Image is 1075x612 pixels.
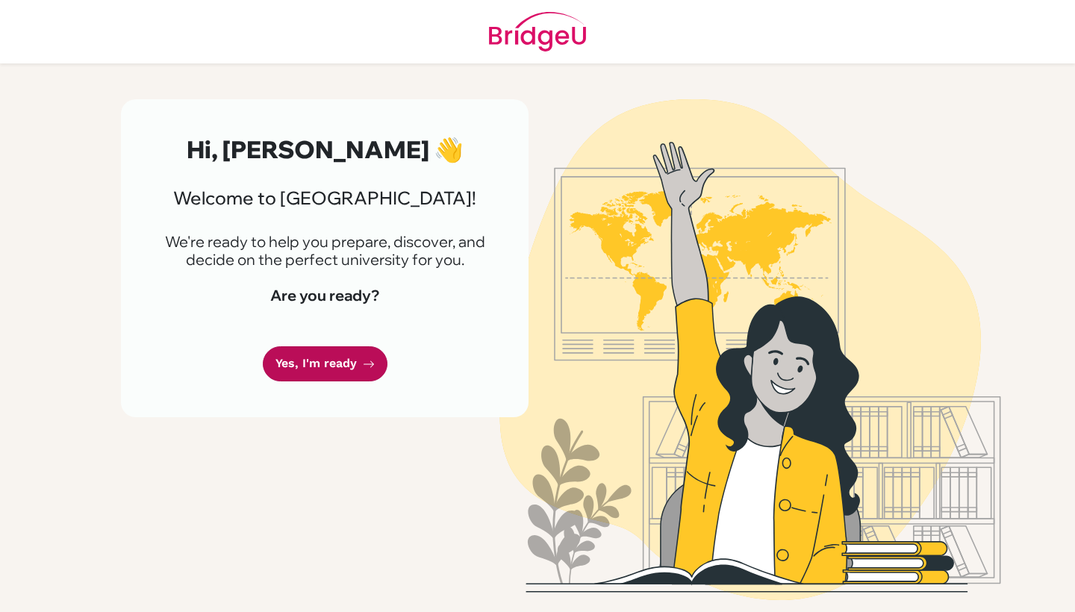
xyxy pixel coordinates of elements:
p: We're ready to help you prepare, discover, and decide on the perfect university for you. [157,233,493,269]
a: Yes, I'm ready [263,346,387,381]
h3: Welcome to [GEOGRAPHIC_DATA]! [157,187,493,209]
h2: Hi, [PERSON_NAME] 👋 [157,135,493,163]
h4: Are you ready? [157,287,493,305]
